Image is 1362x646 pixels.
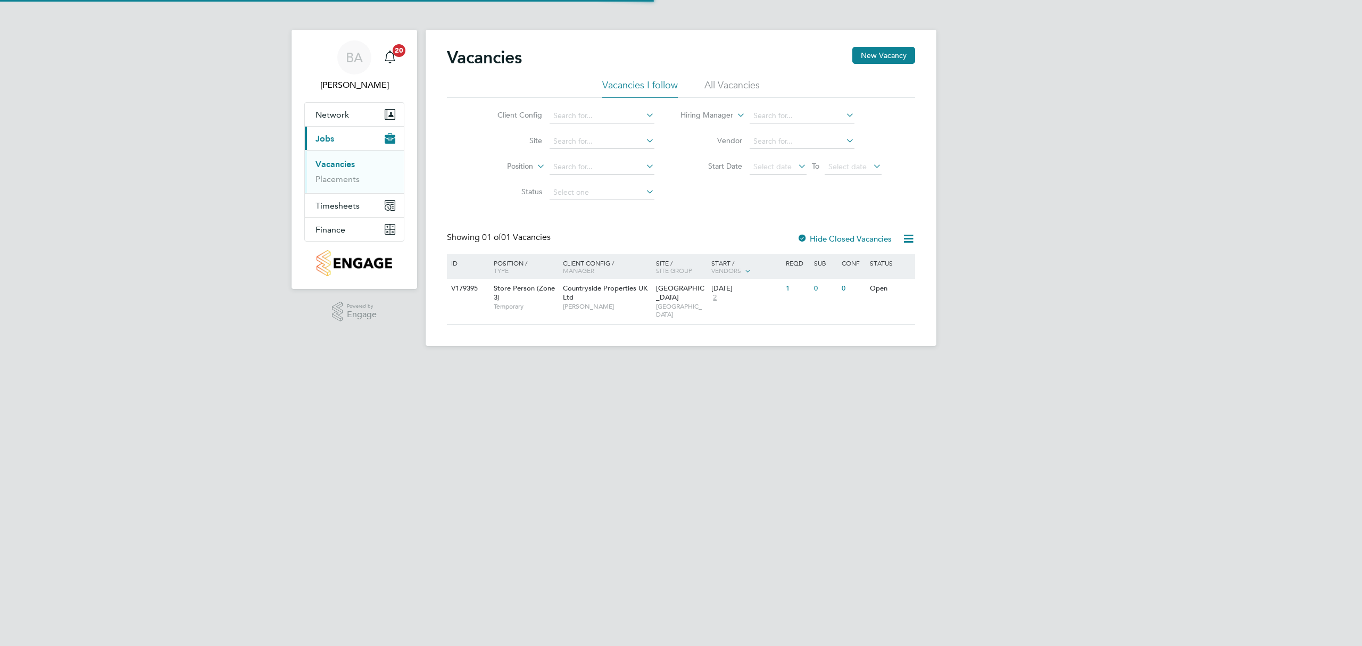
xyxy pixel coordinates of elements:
span: Brandon Arnold [304,79,404,92]
span: Manager [563,266,594,275]
span: [GEOGRAPHIC_DATA] [656,284,704,302]
button: Timesheets [305,194,404,217]
button: Finance [305,218,404,241]
nav: Main navigation [292,30,417,289]
span: Network [315,110,349,120]
a: Powered byEngage [332,302,377,322]
span: Powered by [347,302,377,311]
div: Open [867,279,913,299]
span: BA [346,51,363,64]
span: Jobs [315,134,334,144]
div: V179395 [449,279,486,299]
span: Engage [347,310,377,319]
div: Jobs [305,150,404,193]
li: All Vacancies [704,79,760,98]
span: Site Group [656,266,692,275]
label: Hide Closed Vacancies [797,234,892,244]
button: New Vacancy [852,47,915,64]
span: Vendors [711,266,741,275]
input: Search for... [550,109,654,123]
div: Site / [653,254,709,279]
label: Client Config [481,110,542,120]
button: Network [305,103,404,126]
div: Conf [839,254,867,272]
span: 01 Vacancies [482,232,551,243]
span: To [809,159,823,173]
span: 20 [393,44,405,57]
a: Go to home page [304,250,404,276]
span: Select date [828,162,867,171]
h2: Vacancies [447,47,522,68]
span: Countryside Properties UK Ltd [563,284,647,302]
label: Status [481,187,542,196]
div: 0 [811,279,839,299]
span: 2 [711,293,718,302]
label: Position [472,161,533,172]
span: Select date [753,162,792,171]
span: [GEOGRAPHIC_DATA] [656,302,707,319]
div: Status [867,254,913,272]
label: Vendor [681,136,742,145]
div: Start / [709,254,783,280]
span: [PERSON_NAME] [563,302,651,311]
div: Sub [811,254,839,272]
a: Placements [315,174,360,184]
div: 0 [839,279,867,299]
span: 01 of [482,232,501,243]
div: [DATE] [711,284,780,293]
div: Showing [447,232,553,243]
div: Reqd [783,254,811,272]
img: countryside-properties-logo-retina.png [317,250,392,276]
input: Search for... [550,134,654,149]
li: Vacancies I follow [602,79,678,98]
label: Start Date [681,161,742,171]
div: ID [449,254,486,272]
span: Timesheets [315,201,360,211]
span: Finance [315,225,345,235]
span: Type [494,266,509,275]
input: Search for... [750,109,854,123]
a: 20 [379,40,401,74]
span: Store Person (Zone 3) [494,284,555,302]
label: Site [481,136,542,145]
div: Position / [486,254,560,279]
div: 1 [783,279,811,299]
input: Select one [550,185,654,200]
button: Jobs [305,127,404,150]
input: Search for... [550,160,654,175]
label: Hiring Manager [672,110,733,121]
span: Temporary [494,302,558,311]
input: Search for... [750,134,854,149]
a: BA[PERSON_NAME] [304,40,404,92]
a: Vacancies [315,159,355,169]
div: Client Config / [560,254,653,279]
